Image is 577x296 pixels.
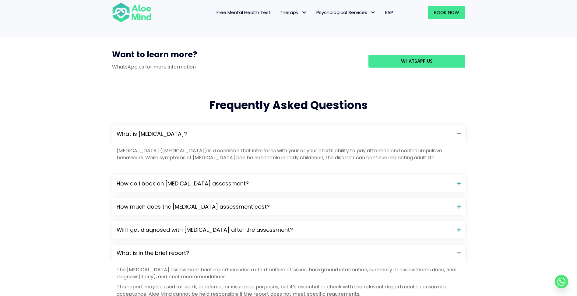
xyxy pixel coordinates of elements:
a: TherapyTherapy: submenu [275,6,312,19]
p: [MEDICAL_DATA] ([MEDICAL_DATA]) is a condition that interferes with your or your child’s ability ... [117,147,461,161]
span: WhatsApp us [401,58,433,64]
span: Therapy: submenu [300,8,309,17]
img: Aloe mind Logo [112,2,152,23]
a: EAP [381,6,398,19]
span: Psychological Services: submenu [369,8,378,17]
span: Will I get diagnosed with [MEDICAL_DATA] after the assessment? [117,226,452,234]
span: How much does the [MEDICAL_DATA] assessment cost? [117,203,452,211]
span: Free Mental Health Test [216,9,271,16]
span: What is in the brief report? [117,249,452,257]
span: Psychological Services [316,9,376,16]
p: WhatsApp us for more information [112,63,359,70]
span: How do I book an [MEDICAL_DATA] assessment? [117,180,452,188]
span: Therapy [280,9,307,16]
nav: Menu [160,6,398,19]
a: Free Mental Health Test [212,6,275,19]
span: What is [MEDICAL_DATA]? [117,130,452,138]
h3: Want to learn more? [112,49,359,63]
a: Book Now [428,6,465,19]
a: Psychological ServicesPsychological Services: submenu [312,6,381,19]
span: EAP [385,9,393,16]
a: Whatsapp [555,275,568,288]
span: Frequently Asked Questions [209,97,368,113]
a: WhatsApp us [368,55,465,68]
span: Book Now [434,9,459,16]
p: The [MEDICAL_DATA] assessment brief report includes a short outline of issues, background informa... [117,266,461,280]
